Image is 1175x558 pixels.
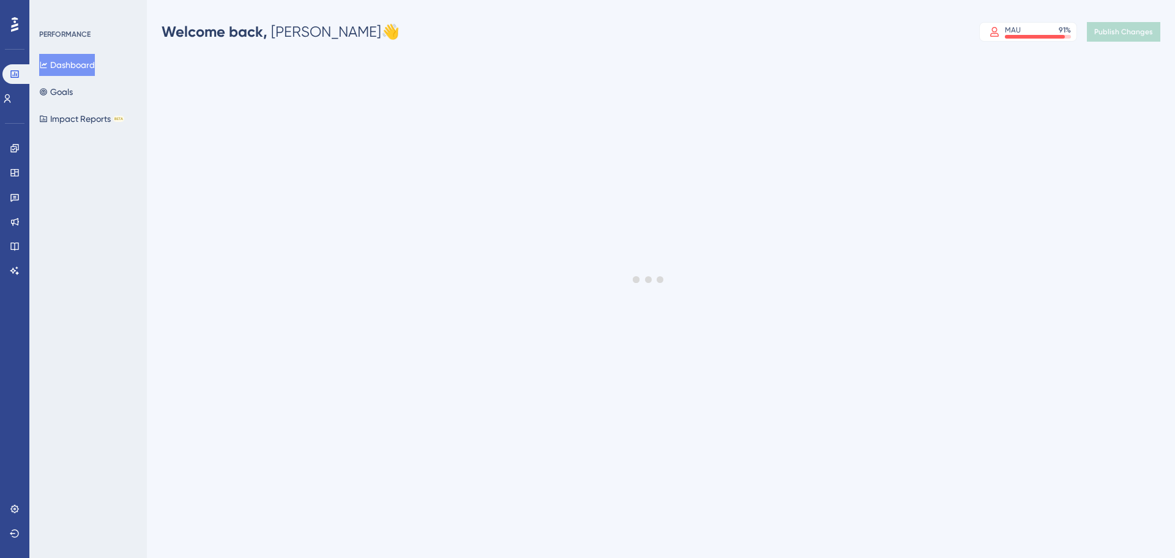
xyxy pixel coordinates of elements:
button: Publish Changes [1087,22,1160,42]
button: Dashboard [39,54,95,76]
div: PERFORMANCE [39,29,91,39]
span: Welcome back, [162,23,267,40]
div: [PERSON_NAME] 👋 [162,22,400,42]
span: Publish Changes [1094,27,1153,37]
button: Impact ReportsBETA [39,108,124,130]
div: MAU [1005,25,1021,35]
button: Goals [39,81,73,103]
div: 91 % [1059,25,1071,35]
div: BETA [113,116,124,122]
